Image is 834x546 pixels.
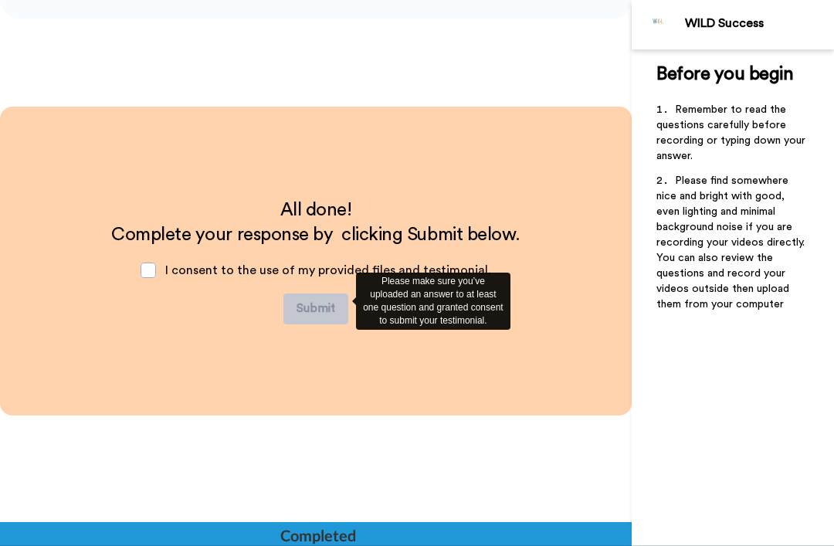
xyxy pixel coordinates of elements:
button: Submit [283,293,348,324]
span: Remember to read the questions carefully before recording or typing down your answer. [656,104,809,161]
span: Please find somewhere nice and bright with good, even lighting and minimal background noise if yo... [656,175,808,310]
span: Before you begin [656,65,793,83]
div: WILD Success [685,16,833,31]
span: I consent to the use of my provided files and testimonial. [165,264,491,276]
span: All done! [280,201,352,219]
div: Please make sure you’ve uploaded an answer to at least one question and granted consent to submit... [356,273,510,331]
img: Profile Image [640,6,677,43]
div: Completed [280,524,354,546]
span: Complete your response by clicking Submit below. [111,226,520,244]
